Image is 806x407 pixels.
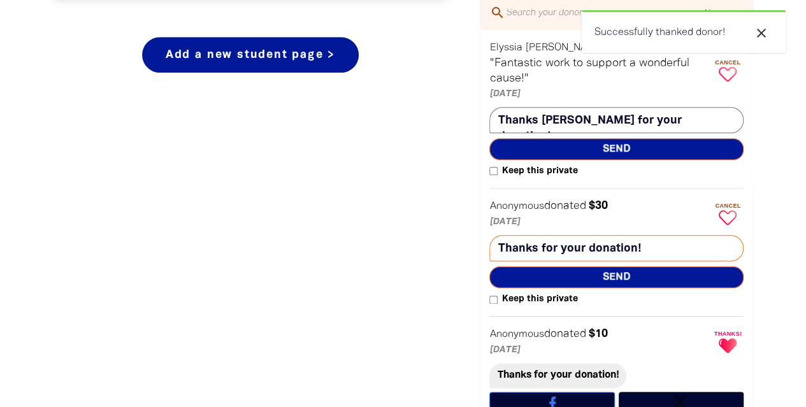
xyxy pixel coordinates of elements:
i: search [489,5,505,20]
p: [DATE] [489,215,709,230]
em: Anonymous [489,330,543,339]
span: Keep this private [498,292,577,307]
div: Thanks for your donation! [489,363,626,387]
input: Search your donors [505,4,704,21]
input: Keep this private [489,167,498,175]
div: Successfully thanked donor! [582,10,786,53]
span: Cancel [712,203,744,209]
span: donated [543,201,586,211]
button: close [750,25,773,41]
em: Anonymous [489,202,543,211]
em: Elyssia [489,43,522,52]
button: Cancel [712,197,744,230]
label: Keep this private [489,164,577,179]
p: "Fantastic work to support a wonderful cause!" [489,56,709,87]
textarea: Thanks [PERSON_NAME] for your donation! [489,107,744,133]
p: [DATE] [489,87,709,102]
p: [DATE] [489,343,709,358]
span: donated [543,329,586,339]
i: close [754,25,769,41]
a: Add a new student page > [142,37,359,73]
label: Keep this private [489,292,577,307]
em: $10 [588,329,607,339]
button: Send [489,266,744,288]
span: Keep this private [498,164,577,179]
button: Cancel [712,54,744,87]
em: $30 [588,201,607,211]
input: Keep this private [489,296,498,304]
textarea: Thanks for your donation! [489,235,744,261]
button: Send [489,138,744,160]
em: [PERSON_NAME] [525,43,605,52]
